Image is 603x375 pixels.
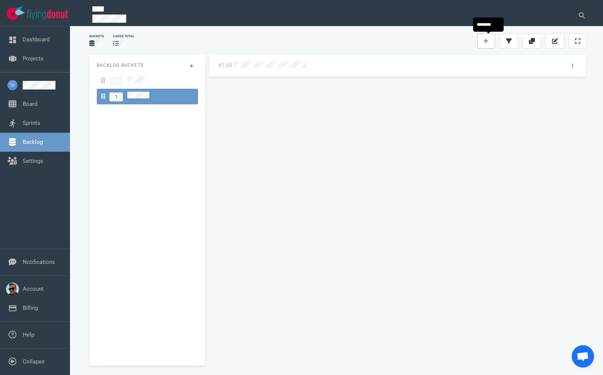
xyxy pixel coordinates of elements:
a: Settings [23,158,43,164]
a: Billing [23,305,38,311]
a: 1 [97,89,198,104]
div: cards total [113,34,134,39]
img: Flying Donut text logo [27,10,68,20]
a: Account [23,286,44,292]
div: Open de chat [572,345,594,368]
a: Help [23,331,34,338]
a: #159 [218,62,232,69]
a: Dashboard [23,36,50,43]
a: Collapse [23,358,45,365]
span: 1 [109,92,123,101]
a: Sprints [23,120,40,126]
a: Backlog [23,139,43,145]
a: Board [23,101,37,107]
p: Backlog Buckets [97,62,198,69]
a: Notifications [23,259,55,265]
div: Buckets [89,34,104,39]
a: Projects [23,55,44,62]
